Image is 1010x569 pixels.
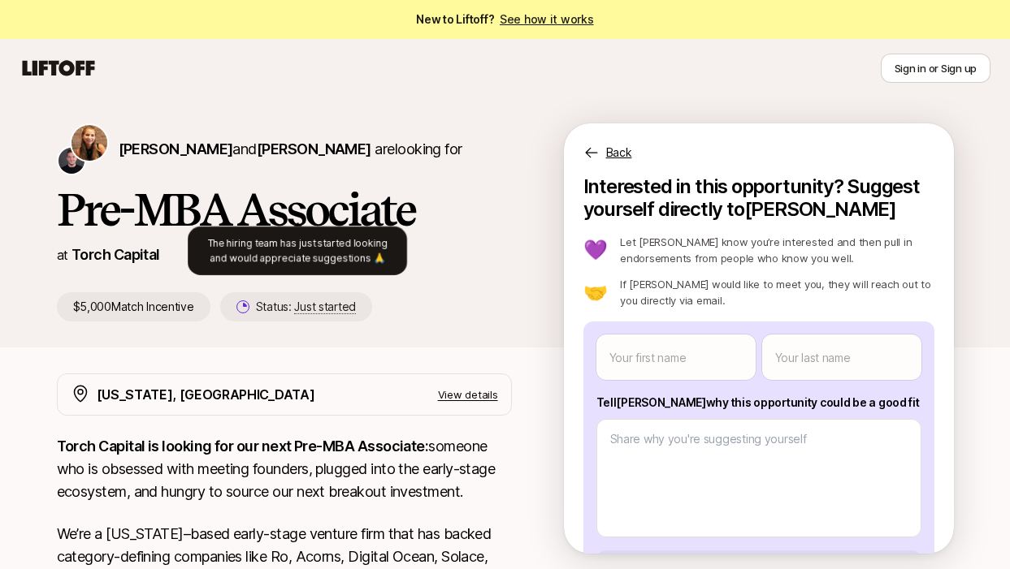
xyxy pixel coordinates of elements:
p: 🤝 [583,282,608,302]
p: Interested in this opportunity? Suggest yourself directly to [PERSON_NAME] [583,175,934,221]
p: Let [PERSON_NAME] know you’re interested and then pull in endorsements from people who know you w... [620,234,934,266]
p: Tell [PERSON_NAME] why this opportunity could be a good fit [596,393,921,412]
p: Status: [256,297,356,317]
span: [PERSON_NAME] [257,140,371,157]
p: If [PERSON_NAME] would like to meet you, they will reach out to you directly via email. [620,276,934,308]
p: [US_STATE], [GEOGRAPHIC_DATA] [97,384,315,405]
a: Torch Capital [72,246,160,263]
p: View details [438,386,498,403]
p: are looking for [119,138,462,161]
strong: Torch Capital is looking for our next Pre-MBA Associate: [57,438,429,455]
span: and [232,140,371,157]
span: Just started [294,300,356,314]
p: 💜 [583,240,608,260]
p: The hiring team has just started looking and would appreciate suggestions 🙏 [201,236,394,265]
span: New to Liftoff? [416,10,593,29]
img: Christopher Harper [59,148,85,174]
p: someone who is obsessed with meeting founders, plugged into the early-stage ecosystem, and hungry... [57,435,512,503]
button: Sign in or Sign up [881,54,990,83]
p: $5,000 Match Incentive [57,292,210,321]
a: See how it works [500,12,594,26]
p: Back [606,143,632,162]
img: Katie Reiner [72,125,107,161]
span: [PERSON_NAME] [119,140,233,157]
h1: Pre-MBA Associate [57,185,512,234]
p: at [57,244,68,265]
